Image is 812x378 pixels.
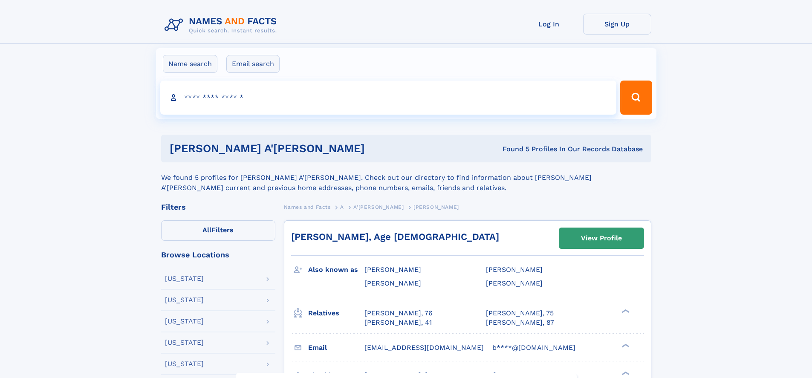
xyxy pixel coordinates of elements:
[364,318,432,327] a: [PERSON_NAME], 41
[161,14,284,37] img: Logo Names and Facts
[165,297,204,303] div: [US_STATE]
[160,81,617,115] input: search input
[202,226,211,234] span: All
[364,343,484,352] span: [EMAIL_ADDRESS][DOMAIN_NAME]
[308,306,364,320] h3: Relatives
[486,309,554,318] a: [PERSON_NAME], 75
[308,340,364,355] h3: Email
[620,81,652,115] button: Search Button
[165,339,204,346] div: [US_STATE]
[308,263,364,277] h3: Also known as
[364,309,433,318] a: [PERSON_NAME], 76
[620,370,630,376] div: ❯
[340,202,344,212] a: A
[486,279,543,287] span: [PERSON_NAME]
[284,202,331,212] a: Names and Facts
[583,14,651,35] a: Sign Up
[486,265,543,274] span: [PERSON_NAME]
[340,204,344,210] span: A
[620,343,630,348] div: ❯
[165,318,204,325] div: [US_STATE]
[165,275,204,282] div: [US_STATE]
[165,361,204,367] div: [US_STATE]
[559,228,644,248] a: View Profile
[170,143,434,154] h1: [PERSON_NAME] A'[PERSON_NAME]
[161,251,275,259] div: Browse Locations
[433,144,643,154] div: Found 5 Profiles In Our Records Database
[413,204,459,210] span: [PERSON_NAME]
[486,318,554,327] a: [PERSON_NAME], 87
[620,308,630,314] div: ❯
[353,204,404,210] span: A'[PERSON_NAME]
[291,231,499,242] a: [PERSON_NAME], Age [DEMOGRAPHIC_DATA]
[515,14,583,35] a: Log In
[161,162,651,193] div: We found 5 profiles for [PERSON_NAME] A'[PERSON_NAME]. Check out our directory to find informatio...
[226,55,280,73] label: Email search
[161,220,275,241] label: Filters
[364,279,421,287] span: [PERSON_NAME]
[353,202,404,212] a: A'[PERSON_NAME]
[364,265,421,274] span: [PERSON_NAME]
[163,55,217,73] label: Name search
[161,203,275,211] div: Filters
[581,228,622,248] div: View Profile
